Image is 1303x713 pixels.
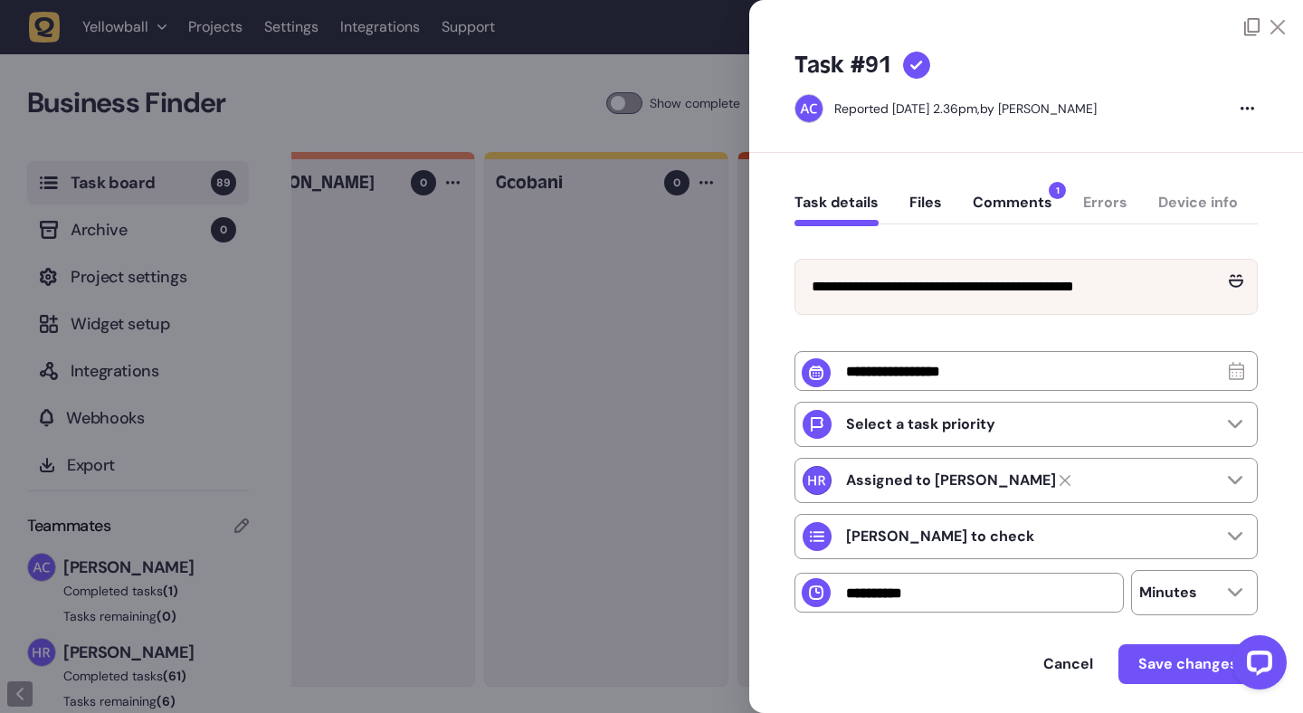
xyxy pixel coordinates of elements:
[794,194,879,226] button: Task details
[1118,644,1258,684] button: Save changes
[1043,654,1093,673] span: Cancel
[794,51,892,80] h5: Task #91
[1138,654,1238,673] span: Save changes
[846,415,995,433] p: Select a task priority
[846,528,1034,546] p: [PERSON_NAME] to check
[1218,628,1294,704] iframe: LiveChat chat widget
[973,194,1052,226] button: Comments
[1049,182,1066,199] span: 1
[846,471,1056,490] strong: Harry Robinson
[795,95,823,122] img: Ameet Chohan
[834,100,980,117] div: Reported [DATE] 2.36pm,
[909,194,942,226] button: Files
[834,100,1097,118] div: by [PERSON_NAME]
[1139,584,1197,602] p: Minutes
[1025,646,1111,682] button: Cancel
